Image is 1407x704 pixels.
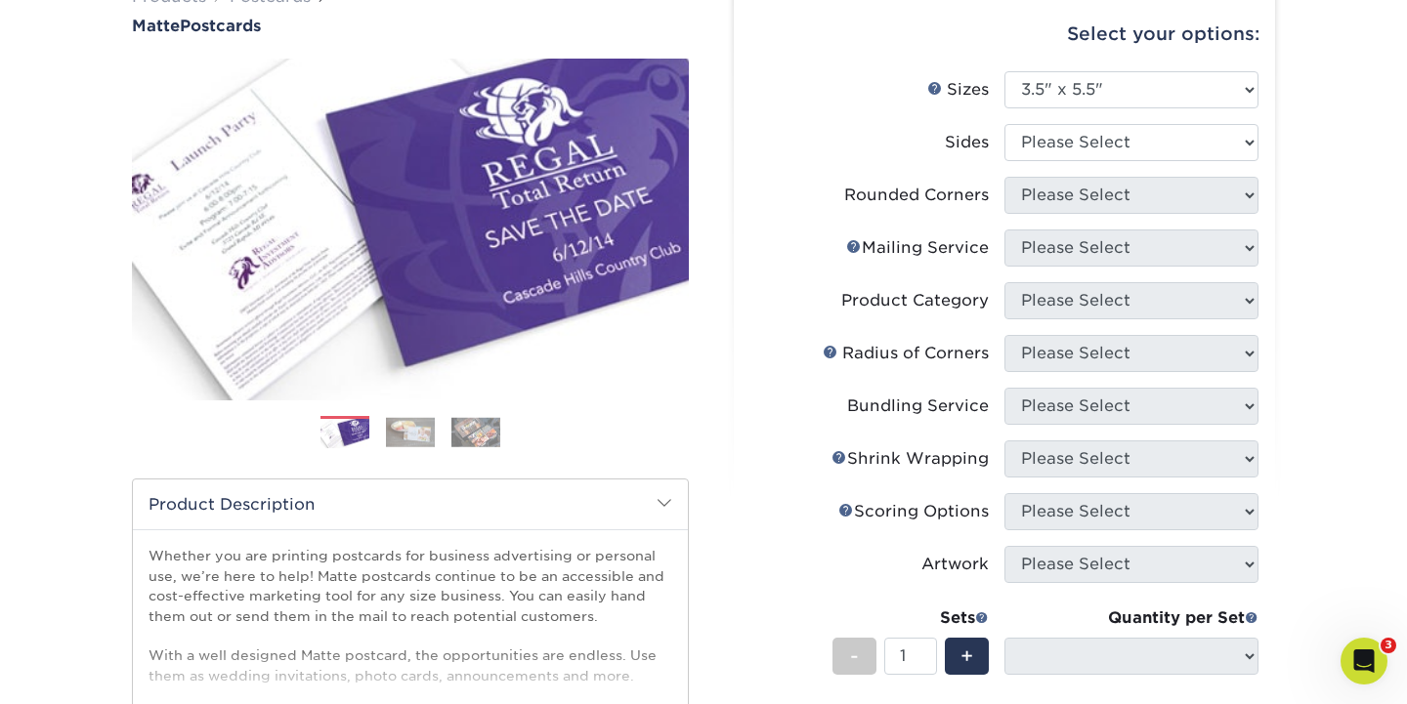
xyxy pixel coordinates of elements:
div: Shrink Wrapping [831,447,989,471]
span: + [960,642,973,671]
div: Quantity per Set [1004,606,1258,630]
h1: Postcards [132,17,689,35]
span: - [850,642,859,671]
div: Product Category [841,289,989,312]
iframe: Intercom live chat [1341,638,1387,684]
h2: Product Description [133,479,688,529]
div: Radius of Corners [823,342,989,365]
img: Postcards 02 [386,417,435,447]
img: Postcards 03 [451,417,500,447]
span: Matte [132,17,180,35]
div: Sets [832,606,989,630]
div: Mailing Service [846,236,989,260]
div: Rounded Corners [844,184,989,207]
span: 3 [1381,638,1396,653]
a: MattePostcards [132,17,689,35]
div: Sides [945,131,989,154]
div: Scoring Options [838,500,989,523]
div: Artwork [921,553,989,576]
img: Postcards 01 [320,417,369,451]
div: Bundling Service [847,394,989,418]
div: Sizes [927,78,989,102]
img: Matte 01 [132,37,689,422]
